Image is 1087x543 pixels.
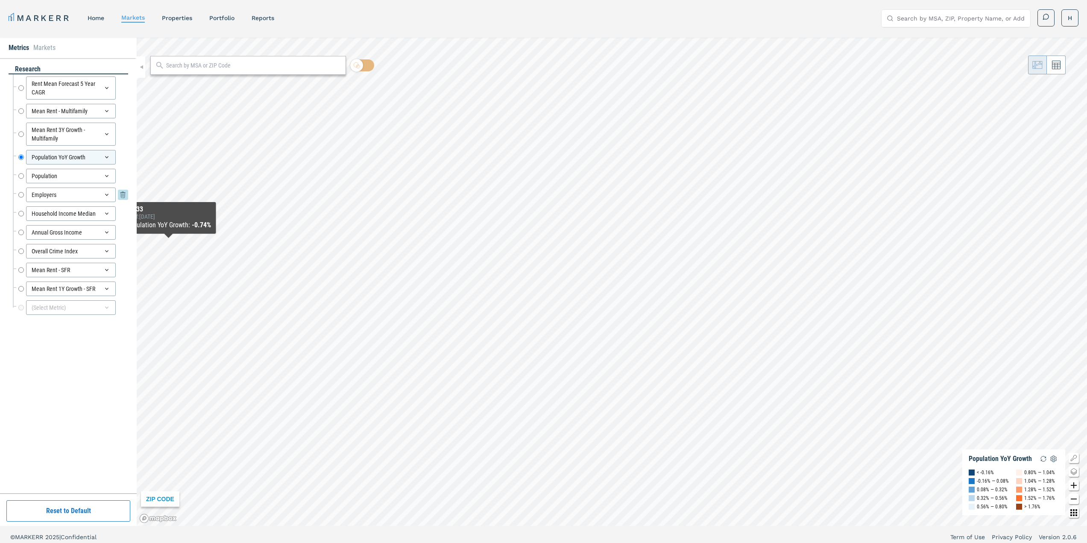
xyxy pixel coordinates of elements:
div: > 1.76% [1024,502,1040,511]
a: Term of Use [950,533,985,541]
div: 0.08% — 0.32% [977,485,1008,494]
a: Privacy Policy [992,533,1032,541]
a: Portfolio [209,15,234,21]
button: Zoom out map button [1069,494,1079,504]
div: 0.56% — 0.80% [977,502,1008,511]
img: Settings [1049,454,1059,464]
div: Rent Mean Forecast 5 Year CAGR [26,76,116,100]
button: Other options map button [1069,508,1079,518]
div: Mean Rent - SFR [26,263,116,277]
span: Confidential [61,534,97,540]
div: research [9,65,128,74]
div: Population YoY Growth [26,150,116,164]
canvas: Map [137,38,1087,526]
input: Search by MSA or ZIP Code [166,61,342,70]
div: Mean Rent 1Y Growth - SFR [26,282,116,296]
a: properties [162,15,192,21]
span: 2025 | [45,534,61,540]
img: Reload Legend [1038,454,1049,464]
li: Metrics [9,43,29,53]
button: Zoom in map button [1069,480,1079,490]
a: reports [252,15,274,21]
button: Reset to Default [6,500,130,522]
div: Mean Rent 3Y Growth - Multifamily [26,123,116,146]
div: Map Tooltip Content [126,205,211,230]
div: Population YoY Growth : [126,220,211,230]
li: Markets [33,43,56,53]
div: Employers [26,188,116,202]
div: 1.52% — 1.76% [1024,494,1055,502]
a: MARKERR [9,12,70,24]
div: 0.80% — 1.04% [1024,468,1055,477]
button: Change style map button [1069,467,1079,477]
span: MARKERR [15,534,45,540]
div: -0.16% — 0.08% [977,477,1009,485]
span: H [1068,14,1072,22]
div: As of : [DATE] [126,213,211,220]
div: 1.28% — 1.52% [1024,485,1055,494]
button: H [1061,9,1078,26]
b: -0.74% [192,221,211,229]
div: 1.04% — 1.28% [1024,477,1055,485]
div: Population YoY Growth [969,455,1032,463]
div: Mean Rent - Multifamily [26,104,116,118]
div: Annual Gross Income [26,225,116,240]
div: 0.32% — 0.56% [977,494,1008,502]
div: 78933 [126,205,211,213]
div: < -0.16% [977,468,994,477]
div: Population [26,169,116,183]
div: Overall Crime Index [26,244,116,258]
a: Mapbox logo [139,514,177,523]
input: Search by MSA, ZIP, Property Name, or Address [897,10,1025,27]
span: © [10,534,15,540]
div: (Select Metric) [26,300,116,315]
button: Show/Hide Legend Map Button [1069,453,1079,463]
div: ZIP CODE [141,491,179,507]
a: Version 2.0.6 [1039,533,1077,541]
a: home [88,15,104,21]
div: Household Income Median [26,206,116,221]
a: markets [121,14,145,21]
